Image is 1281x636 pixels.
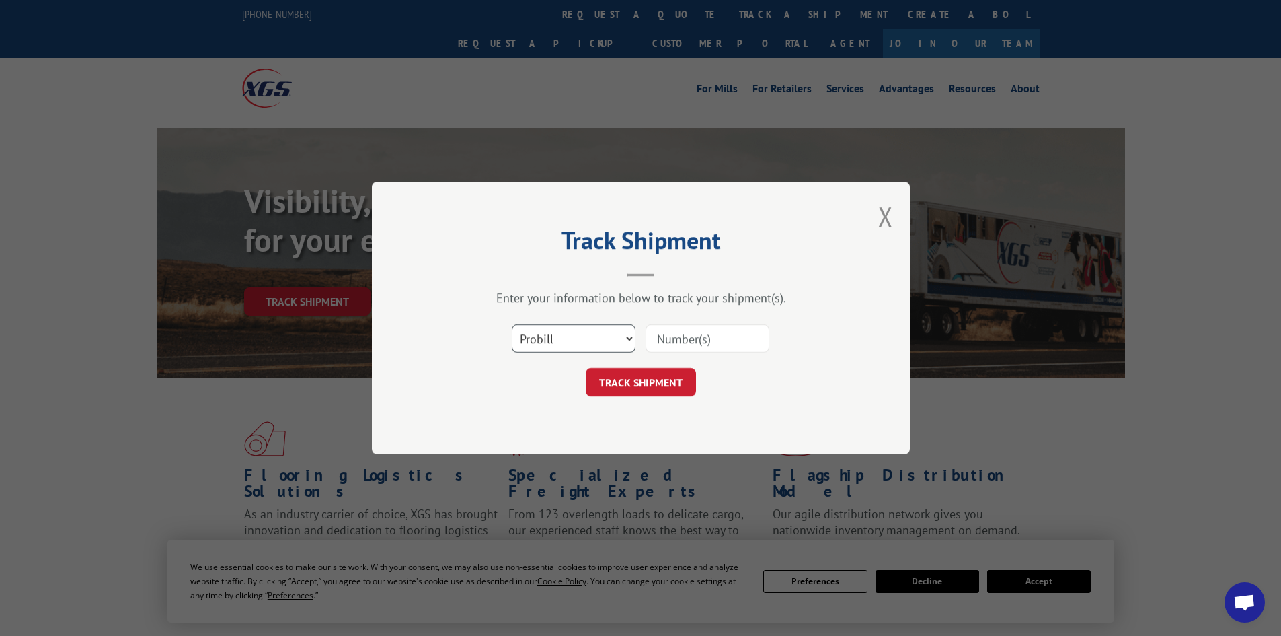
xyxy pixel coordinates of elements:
input: Number(s) [646,324,769,353]
button: TRACK SHIPMENT [586,368,696,396]
div: Open chat [1225,582,1265,623]
button: Close modal [878,199,893,234]
h2: Track Shipment [439,231,843,256]
div: Enter your information below to track your shipment(s). [439,290,843,306]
